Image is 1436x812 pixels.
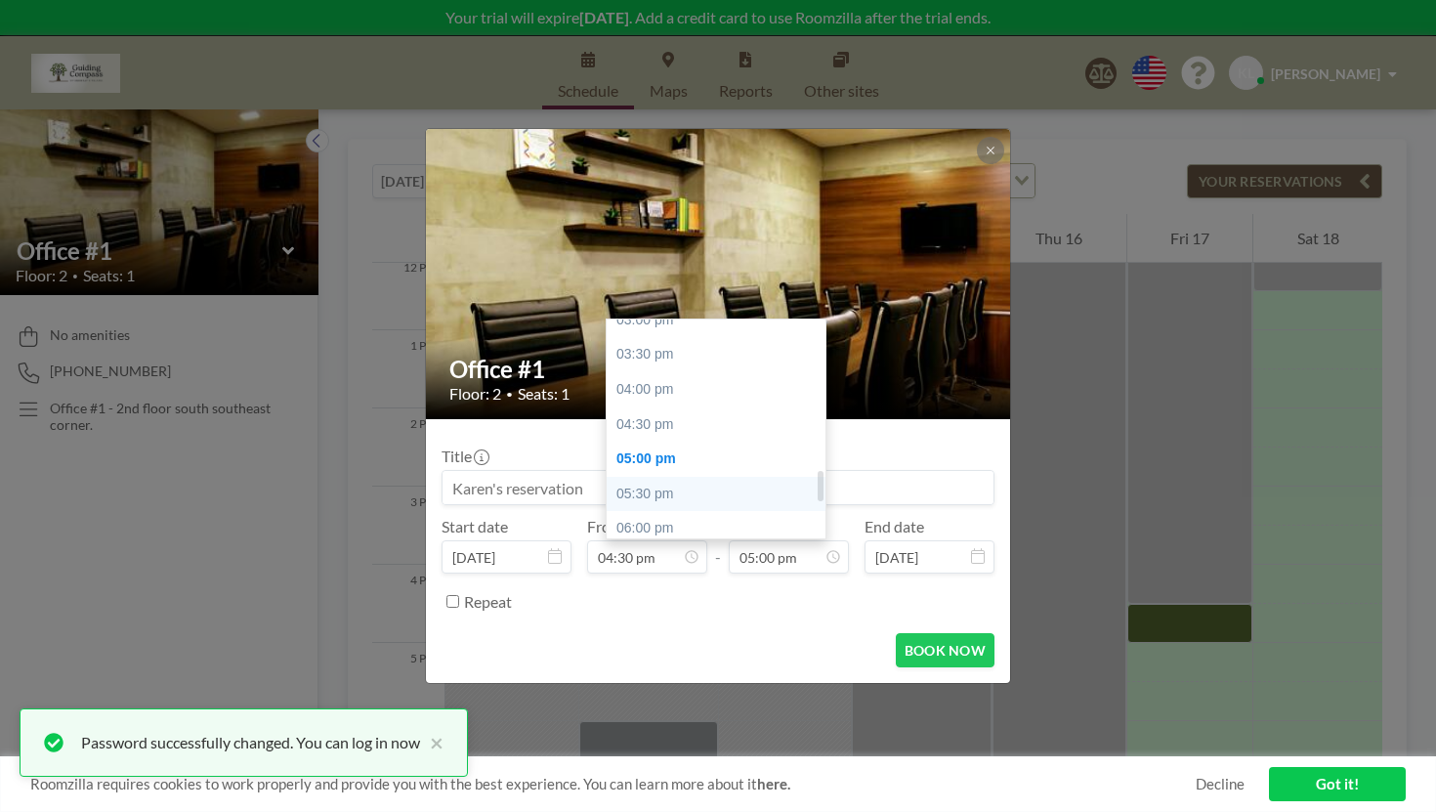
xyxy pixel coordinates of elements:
span: Roomzilla requires cookies to work properly and provide you with the best experience. You can lea... [30,775,1196,793]
h2: Office #1 [449,355,989,384]
label: Start date [442,517,508,536]
span: • [506,387,513,402]
div: 05:00 pm [607,442,825,477]
a: Got it! [1269,767,1406,801]
a: here. [757,775,790,792]
input: Karen's reservation [443,471,993,504]
span: - [715,524,721,567]
label: End date [865,517,924,536]
label: From [587,517,623,536]
label: Title [442,447,487,466]
div: 03:00 pm [607,303,825,338]
span: Floor: 2 [449,384,501,404]
label: Repeat [464,592,512,612]
span: Seats: 1 [518,384,570,404]
button: close [420,731,443,754]
div: 05:30 pm [607,477,825,512]
div: 06:00 pm [607,511,825,546]
div: 03:30 pm [607,337,825,372]
button: BOOK NOW [896,633,994,667]
div: 04:00 pm [607,372,825,407]
a: Decline [1196,775,1245,793]
div: Password successfully changed. You can log in now [81,731,420,754]
img: 537.jpg [426,79,1012,470]
div: 04:30 pm [607,407,825,443]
